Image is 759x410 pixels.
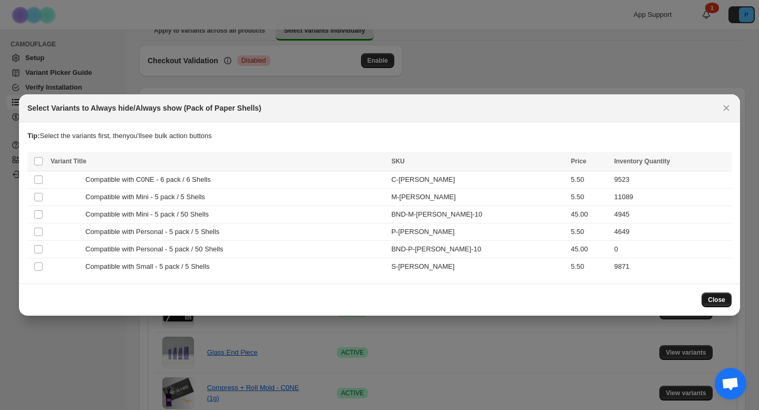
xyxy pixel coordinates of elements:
[388,258,568,276] td: S-[PERSON_NAME]
[388,223,568,241] td: P-[PERSON_NAME]
[27,131,732,141] p: Select the variants first, then you'll see bulk action buttons
[715,368,746,399] div: Open chat
[85,192,211,202] span: Compatible with Mini - 5 pack / 5 Shells
[719,101,734,115] button: Close
[571,158,586,165] span: Price
[611,241,732,258] td: 0
[388,206,568,223] td: BND-M-[PERSON_NAME]-10
[611,171,732,189] td: 9523
[391,158,404,165] span: SKU
[388,171,568,189] td: C-[PERSON_NAME]
[85,227,225,237] span: Compatible with Personal - 5 pack / 5 Shells
[568,189,611,206] td: 5.50
[85,261,215,272] span: Compatible with Small - 5 pack / 5 Shells
[611,223,732,241] td: 4649
[51,158,86,165] span: Variant Title
[611,258,732,276] td: 9871
[708,296,725,304] span: Close
[611,189,732,206] td: 11089
[85,209,215,220] span: Compatible with Mini - 5 pack / 50 Shells
[614,158,670,165] span: Inventory Quantity
[388,189,568,206] td: M-[PERSON_NAME]
[568,223,611,241] td: 5.50
[388,241,568,258] td: BND-P-[PERSON_NAME]-10
[568,241,611,258] td: 45.00
[85,174,217,185] span: Compatible with C0NE - 6 pack / 6 Shells
[27,103,261,113] h2: Select Variants to Always hide/Always show (Pack of Paper Shells)
[85,244,229,255] span: Compatible with Personal - 5 pack / 50 Shells
[27,132,40,140] strong: Tip:
[611,206,732,223] td: 4945
[568,258,611,276] td: 5.50
[568,171,611,189] td: 5.50
[702,292,732,307] button: Close
[568,206,611,223] td: 45.00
